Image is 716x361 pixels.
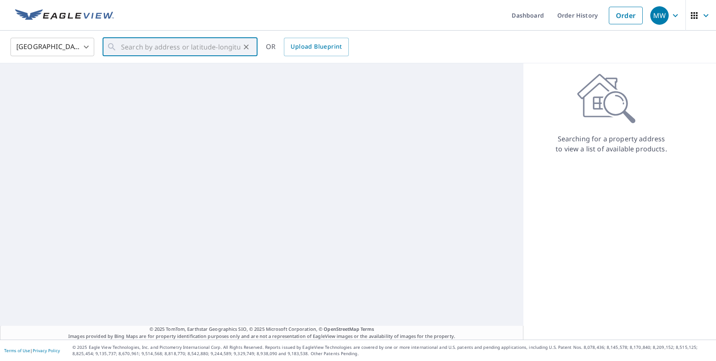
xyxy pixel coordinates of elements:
div: [GEOGRAPHIC_DATA] [10,35,94,59]
input: Search by address or latitude-longitude [121,35,240,59]
a: Terms [361,326,374,332]
div: MW [650,6,669,25]
img: EV Logo [15,9,114,22]
a: Order [609,7,643,24]
a: Upload Blueprint [284,38,348,56]
p: Searching for a property address to view a list of available products. [555,134,667,154]
a: Privacy Policy [33,348,60,353]
div: OR [266,38,349,56]
span: Upload Blueprint [291,42,342,52]
button: Clear [240,41,252,53]
p: © 2025 Eagle View Technologies, Inc. and Pictometry International Corp. All Rights Reserved. Repo... [72,344,712,357]
p: | [4,348,60,353]
span: © 2025 TomTom, Earthstar Geographics SIO, © 2025 Microsoft Corporation, © [149,326,374,333]
a: OpenStreetMap [324,326,359,332]
a: Terms of Use [4,348,30,353]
